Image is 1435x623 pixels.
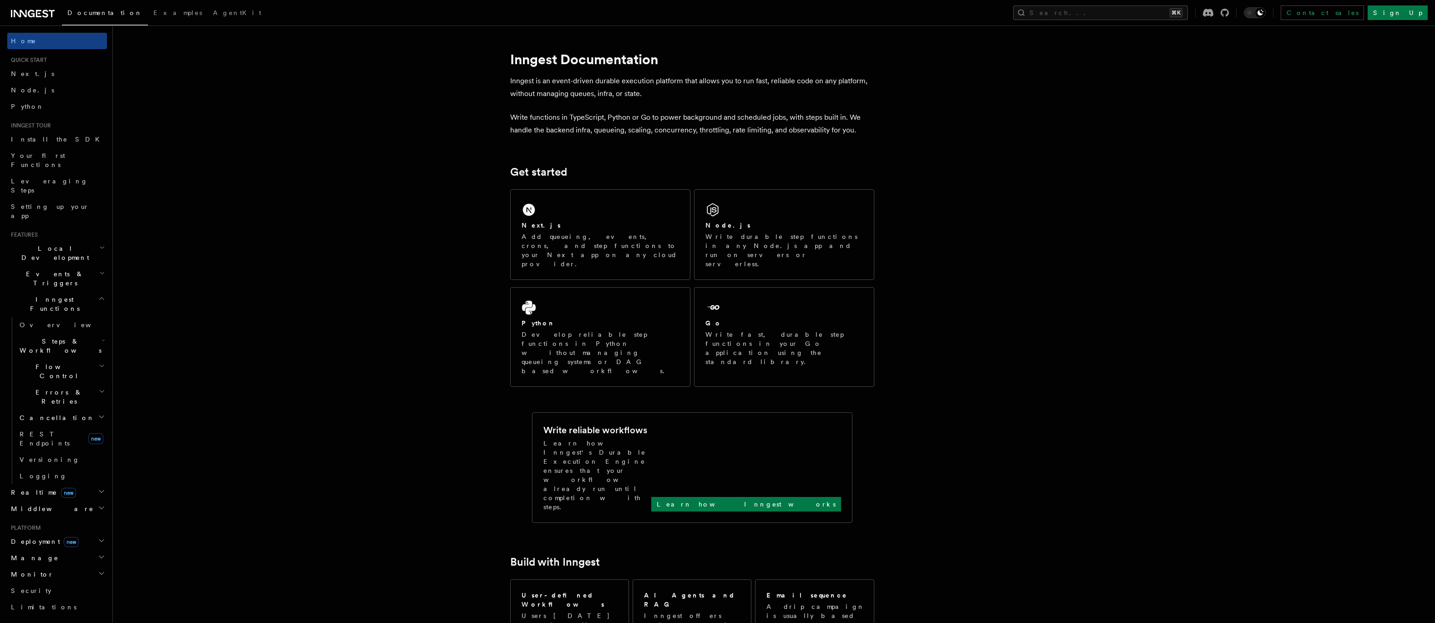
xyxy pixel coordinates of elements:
[1013,5,1188,20] button: Search...⌘K
[20,456,80,463] span: Versioning
[7,33,107,49] a: Home
[7,240,107,266] button: Local Development
[153,9,202,16] span: Examples
[7,147,107,173] a: Your first Functions
[11,86,54,94] span: Node.js
[11,136,105,143] span: Install the SDK
[7,484,107,501] button: Realtimenew
[644,591,741,609] h2: AI Agents and RAG
[62,3,148,25] a: Documentation
[11,36,36,46] span: Home
[522,591,618,609] h2: User-defined Workflows
[7,488,76,497] span: Realtime
[7,550,107,566] button: Manage
[16,426,107,451] a: REST Endpointsnew
[16,413,95,422] span: Cancellation
[1281,5,1364,20] a: Contact sales
[657,500,836,509] p: Learn how Inngest works
[11,203,89,219] span: Setting up your app
[7,231,38,238] span: Features
[16,451,107,468] a: Versioning
[694,287,874,387] a: GoWrite fast, durable step functions in your Go application using the standard library.
[208,3,267,25] a: AgentKit
[16,468,107,484] a: Logging
[7,295,98,313] span: Inngest Functions
[7,66,107,82] a: Next.js
[88,433,103,444] span: new
[510,75,874,100] p: Inngest is an event-driven durable execution platform that allows you to run fast, reliable code ...
[1244,7,1266,18] button: Toggle dark mode
[11,603,76,611] span: Limitations
[1170,8,1182,17] kbd: ⌘K
[7,56,47,64] span: Quick start
[7,266,107,291] button: Events & Triggers
[7,244,99,262] span: Local Development
[11,587,51,594] span: Security
[522,221,561,230] h2: Next.js
[510,189,690,280] a: Next.jsAdd queueing, events, crons, and step functions to your Next app on any cloud provider.
[16,359,107,384] button: Flow Control
[7,173,107,198] a: Leveraging Steps
[7,82,107,98] a: Node.js
[522,330,679,375] p: Develop reliable step functions in Python without managing queueing systems or DAG based workflows.
[16,337,101,355] span: Steps & Workflows
[20,472,67,480] span: Logging
[7,582,107,599] a: Security
[7,533,107,550] button: Deploymentnew
[694,189,874,280] a: Node.jsWrite durable step functions in any Node.js app and run on servers or serverless.
[7,566,107,582] button: Monitor
[20,321,113,329] span: Overview
[7,131,107,147] a: Install the SDK
[7,599,107,615] a: Limitations
[20,431,70,447] span: REST Endpoints
[522,319,555,328] h2: Python
[510,556,600,568] a: Build with Inngest
[510,166,567,178] a: Get started
[651,497,841,512] a: Learn how Inngest works
[7,291,107,317] button: Inngest Functions
[705,319,722,328] h2: Go
[7,317,107,484] div: Inngest Functions
[510,111,874,137] p: Write functions in TypeScript, Python or Go to power background and scheduled jobs, with steps bu...
[510,51,874,67] h1: Inngest Documentation
[766,591,847,600] h2: Email sequence
[705,330,863,366] p: Write fast, durable step functions in your Go application using the standard library.
[16,384,107,410] button: Errors & Retries
[11,177,88,194] span: Leveraging Steps
[543,424,647,436] h2: Write reliable workflows
[7,198,107,224] a: Setting up your app
[16,410,107,426] button: Cancellation
[64,537,79,547] span: new
[705,221,750,230] h2: Node.js
[7,122,51,129] span: Inngest tour
[7,98,107,115] a: Python
[67,9,142,16] span: Documentation
[1368,5,1428,20] a: Sign Up
[7,570,54,579] span: Monitor
[7,553,59,562] span: Manage
[7,269,99,288] span: Events & Triggers
[11,103,44,110] span: Python
[7,501,107,517] button: Middleware
[213,9,261,16] span: AgentKit
[543,439,651,512] p: Learn how Inngest's Durable Execution Engine ensures that your workflow already run until complet...
[705,232,863,268] p: Write durable step functions in any Node.js app and run on servers or serverless.
[148,3,208,25] a: Examples
[7,524,41,532] span: Platform
[7,504,94,513] span: Middleware
[510,287,690,387] a: PythonDevelop reliable step functions in Python without managing queueing systems or DAG based wo...
[16,362,99,380] span: Flow Control
[16,388,99,406] span: Errors & Retries
[522,232,679,268] p: Add queueing, events, crons, and step functions to your Next app on any cloud provider.
[16,317,107,333] a: Overview
[16,333,107,359] button: Steps & Workflows
[7,537,79,546] span: Deployment
[11,70,54,77] span: Next.js
[61,488,76,498] span: new
[11,152,65,168] span: Your first Functions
